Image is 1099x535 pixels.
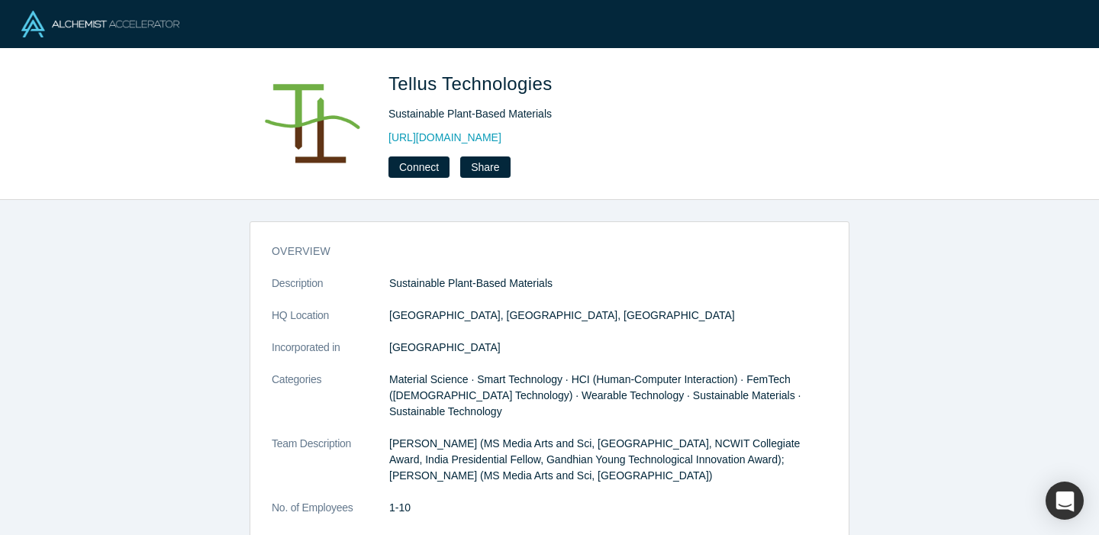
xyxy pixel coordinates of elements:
[388,73,558,94] span: Tellus Technologies
[389,436,827,484] p: [PERSON_NAME] (MS Media Arts and Sci, [GEOGRAPHIC_DATA], NCWIT Collegiate Award, India Presidenti...
[388,106,816,122] div: Sustainable Plant-Based Materials
[260,70,367,177] img: Tellus Technologies's Logo
[272,340,389,372] dt: Incorporated in
[389,308,827,324] dd: [GEOGRAPHIC_DATA], [GEOGRAPHIC_DATA], [GEOGRAPHIC_DATA]
[388,130,501,146] a: [URL][DOMAIN_NAME]
[460,156,510,178] button: Share
[389,500,827,516] dd: 1-10
[389,340,827,356] dd: [GEOGRAPHIC_DATA]
[389,276,827,292] p: Sustainable Plant-Based Materials
[272,308,389,340] dt: HQ Location
[272,436,389,500] dt: Team Description
[389,373,801,417] span: Material Science · Smart Technology · HCI (Human-Computer Interaction) · FemTech ([DEMOGRAPHIC_DA...
[272,372,389,436] dt: Categories
[272,276,389,308] dt: Description
[272,500,389,532] dt: No. of Employees
[388,156,450,178] button: Connect
[272,243,806,259] h3: overview
[21,11,179,37] img: Alchemist Logo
